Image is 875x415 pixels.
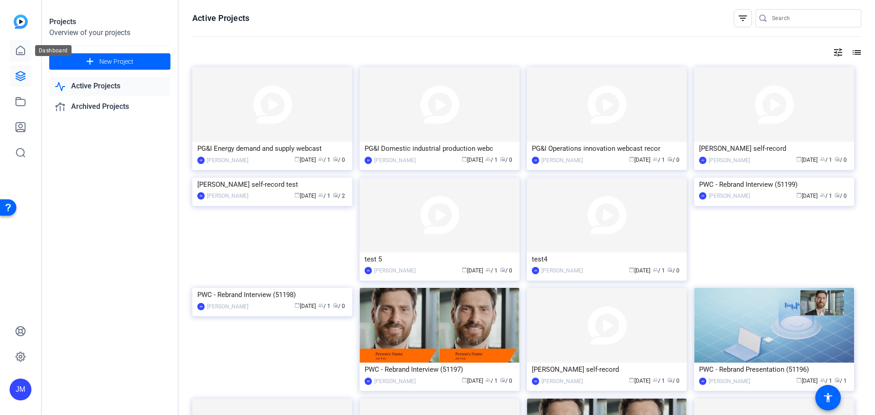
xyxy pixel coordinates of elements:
[197,142,347,155] div: PG&I Energy demand and supply webcast
[667,378,679,384] span: / 0
[532,267,539,274] div: JM
[49,27,170,38] div: Overview of your projects
[365,267,372,274] div: JM
[333,303,345,309] span: / 0
[629,378,650,384] span: [DATE]
[629,267,634,272] span: calendar_today
[197,303,205,310] div: JM
[365,378,372,385] div: JM
[485,156,491,162] span: group
[500,378,512,384] span: / 0
[99,57,134,67] span: New Project
[84,56,96,67] mat-icon: add
[318,192,324,198] span: group
[294,193,316,199] span: [DATE]
[207,302,248,311] div: [PERSON_NAME]
[796,157,818,163] span: [DATE]
[796,192,802,198] span: calendar_today
[834,378,847,384] span: / 1
[485,377,491,383] span: group
[294,192,300,198] span: calendar_today
[532,363,682,376] div: [PERSON_NAME] self-record
[834,377,840,383] span: radio
[629,267,650,274] span: [DATE]
[667,156,673,162] span: radio
[318,156,324,162] span: group
[820,157,832,163] span: / 1
[653,156,658,162] span: group
[667,267,673,272] span: radio
[653,267,665,274] span: / 1
[333,193,345,199] span: / 2
[737,13,748,24] mat-icon: filter_list
[294,157,316,163] span: [DATE]
[820,192,825,198] span: group
[197,288,347,302] div: PWC - Rebrand Interview (51198)
[318,193,330,199] span: / 1
[197,157,205,164] div: JM
[10,379,31,400] div: JM
[820,156,825,162] span: group
[709,377,750,386] div: [PERSON_NAME]
[197,178,347,191] div: [PERSON_NAME] self-record test
[667,157,679,163] span: / 0
[653,377,658,383] span: group
[485,267,491,272] span: group
[834,192,840,198] span: radio
[500,157,512,163] span: / 0
[796,156,802,162] span: calendar_today
[532,142,682,155] div: PG&I Operations innovation webcast recor
[629,156,634,162] span: calendar_today
[699,378,706,385] div: JM
[709,156,750,165] div: [PERSON_NAME]
[333,192,338,198] span: radio
[14,15,28,29] img: blue-gradient.svg
[820,377,825,383] span: group
[365,157,372,164] div: JM
[653,157,665,163] span: / 1
[333,302,338,308] span: radio
[318,303,330,309] span: / 1
[823,392,834,403] mat-icon: accessibility
[699,178,849,191] div: PWC - Rebrand Interview (51199)
[485,267,498,274] span: / 1
[833,47,844,58] mat-icon: tune
[629,377,634,383] span: calendar_today
[653,378,665,384] span: / 1
[294,302,300,308] span: calendar_today
[49,16,170,27] div: Projects
[796,377,802,383] span: calendar_today
[629,157,650,163] span: [DATE]
[850,47,861,58] mat-icon: list
[709,191,750,200] div: [PERSON_NAME]
[462,267,483,274] span: [DATE]
[365,363,515,376] div: PWC - Rebrand Interview (51197)
[834,157,847,163] span: / 0
[462,267,467,272] span: calendar_today
[699,142,849,155] div: [PERSON_NAME] self-record
[35,45,72,56] div: Dashboard
[485,157,498,163] span: / 1
[532,378,539,385] div: JM
[49,97,170,116] a: Archived Projects
[374,377,416,386] div: [PERSON_NAME]
[834,193,847,199] span: / 0
[796,378,818,384] span: [DATE]
[541,156,583,165] div: [PERSON_NAME]
[772,13,854,24] input: Search
[462,377,467,383] span: calendar_today
[485,378,498,384] span: / 1
[834,156,840,162] span: radio
[333,157,345,163] span: / 0
[667,267,679,274] span: / 0
[365,142,515,155] div: PG&I Domestic industrial production webc
[699,157,706,164] div: JM
[462,156,467,162] span: calendar_today
[49,77,170,96] a: Active Projects
[207,191,248,200] div: [PERSON_NAME]
[500,267,512,274] span: / 0
[541,266,583,275] div: [PERSON_NAME]
[197,192,205,200] div: JM
[699,192,706,200] div: JM
[294,156,300,162] span: calendar_today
